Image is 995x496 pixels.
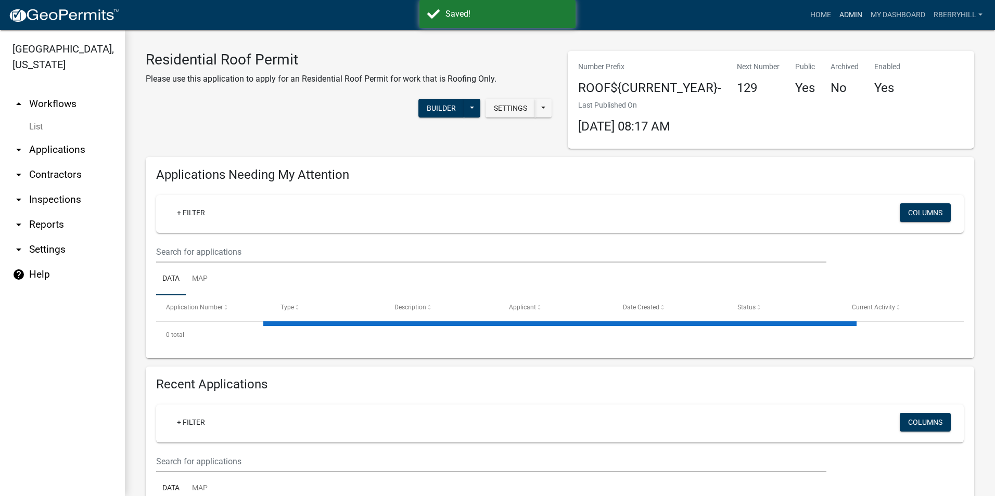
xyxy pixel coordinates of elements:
span: Date Created [623,304,659,311]
div: Saved! [445,8,568,20]
a: rberryhill [929,5,987,25]
datatable-header-cell: Description [385,295,499,320]
span: Application Number [166,304,223,311]
h4: ROOF${CURRENT_YEAR}- [578,81,721,96]
a: Home [806,5,835,25]
i: help [12,268,25,281]
h4: Applications Needing My Attention [156,167,964,182]
span: Description [394,304,426,311]
p: Number Prefix [578,61,721,72]
datatable-header-cell: Current Activity [841,295,956,320]
button: Builder [418,99,464,118]
a: Data [156,263,186,296]
h4: No [831,81,859,96]
input: Search for applications [156,241,826,263]
p: Next Number [737,61,780,72]
span: Type [280,304,294,311]
p: Public [795,61,815,72]
input: Search for applications [156,451,826,472]
i: arrow_drop_down [12,218,25,231]
datatable-header-cell: Type [271,295,385,320]
datatable-header-cell: Application Number [156,295,271,320]
h3: Residential Roof Permit [146,51,496,69]
p: Please use this application to apply for an Residential Roof Permit for work that is Roofing Only. [146,73,496,85]
h4: Yes [795,81,815,96]
p: Archived [831,61,859,72]
h4: 129 [737,81,780,96]
button: Settings [486,99,535,118]
i: arrow_drop_down [12,193,25,206]
button: Columns [900,203,951,222]
datatable-header-cell: Date Created [613,295,728,320]
i: arrow_drop_down [12,143,25,156]
i: arrow_drop_down [12,168,25,181]
datatable-header-cell: Status [728,295,842,320]
a: Map [186,263,214,296]
a: + Filter [169,203,213,222]
i: arrow_drop_down [12,243,25,256]
span: Current Activity [852,304,895,311]
p: Last Published On [578,100,670,111]
h4: Yes [874,81,900,96]
a: Admin [835,5,866,25]
datatable-header-cell: Applicant [499,295,614,320]
span: Applicant [509,304,536,311]
a: My Dashboard [866,5,929,25]
i: arrow_drop_up [12,98,25,110]
a: + Filter [169,413,213,432]
h4: Recent Applications [156,377,964,392]
button: Columns [900,413,951,432]
div: 0 total [156,322,964,348]
p: Enabled [874,61,900,72]
span: [DATE] 08:17 AM [578,119,670,134]
span: Status [737,304,756,311]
